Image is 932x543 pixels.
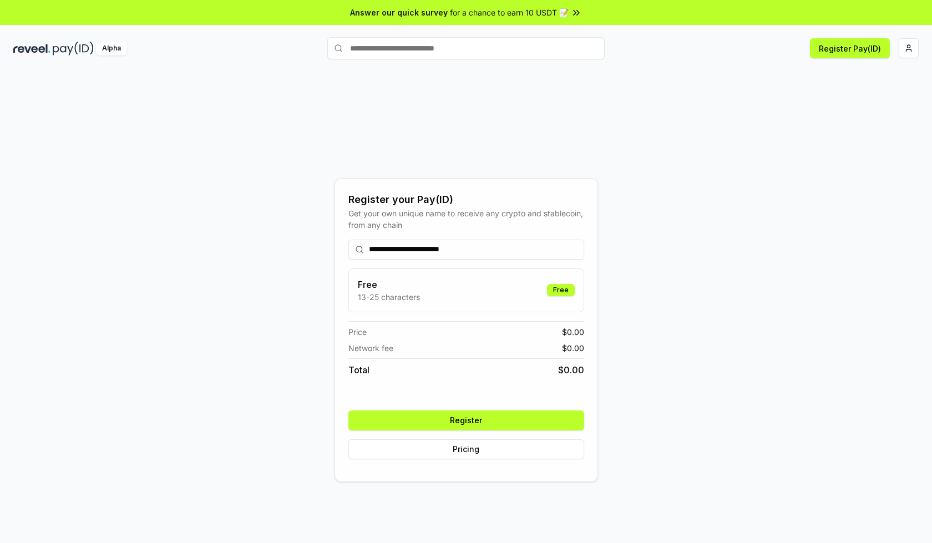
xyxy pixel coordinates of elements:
span: $ 0.00 [562,326,584,338]
div: Register your Pay(ID) [348,192,584,207]
div: Get your own unique name to receive any crypto and stablecoin, from any chain [348,207,584,231]
h3: Free [358,278,420,291]
div: Free [547,284,575,296]
button: Pricing [348,439,584,459]
p: 13-25 characters [358,291,420,303]
img: reveel_dark [13,42,50,55]
button: Register Pay(ID) [810,38,890,58]
span: Price [348,326,367,338]
div: Alpha [96,42,127,55]
span: Total [348,363,369,377]
span: Answer our quick survey [350,7,448,18]
span: for a chance to earn 10 USDT 📝 [450,7,569,18]
span: Network fee [348,342,393,354]
span: $ 0.00 [562,342,584,354]
button: Register [348,410,584,430]
span: $ 0.00 [558,363,584,377]
img: pay_id [53,42,94,55]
